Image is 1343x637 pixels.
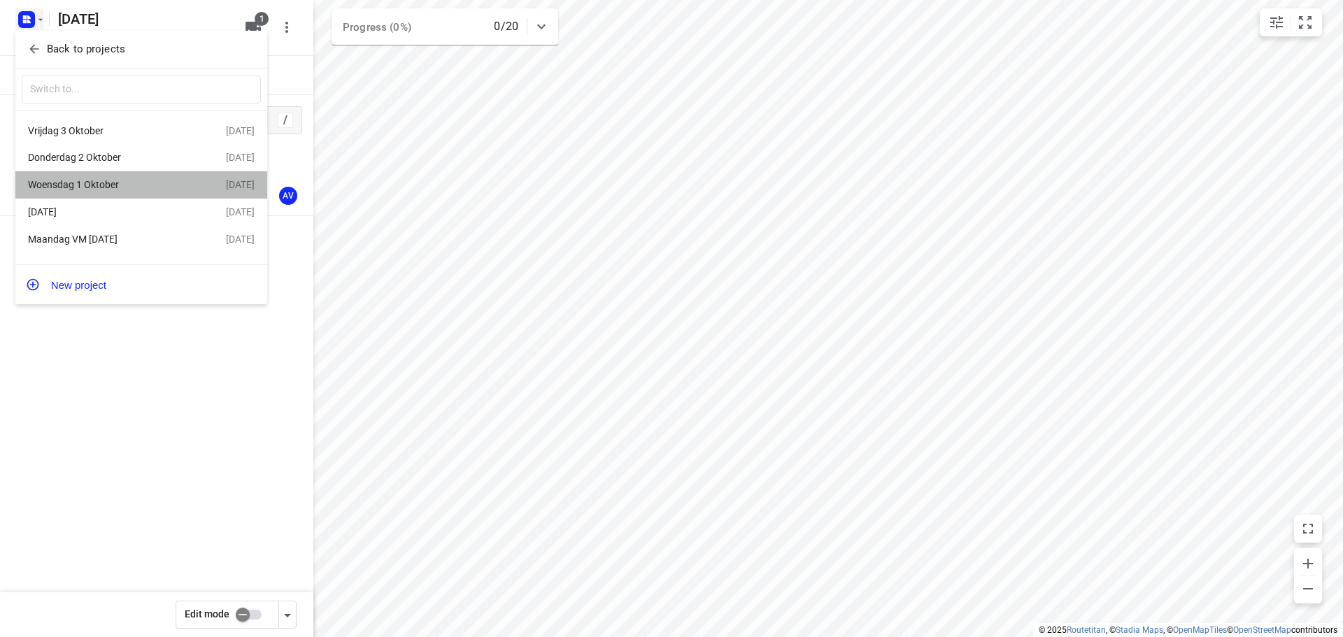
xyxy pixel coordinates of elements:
div: Vrijdag 3 Oktober [28,125,189,136]
div: Vrijdag 3 Oktober[DATE] [15,117,267,144]
div: Donderdag 2 Oktober[DATE] [15,144,267,171]
div: Woensdag 1 Oktober[DATE] [15,171,267,199]
div: Maandag VM [DATE][DATE] [15,226,267,253]
div: [DATE] [226,125,255,136]
div: [DATE] [28,206,189,217]
input: Switch to... [22,76,261,104]
div: [DATE][DATE] [15,199,267,226]
div: [DATE] [226,179,255,190]
button: New project [15,271,267,299]
p: Back to projects [47,41,125,57]
div: [DATE] [226,234,255,245]
div: Maandag VM [DATE] [28,234,189,245]
div: Donderdag 2 Oktober [28,152,189,163]
div: Woensdag 1 Oktober [28,179,189,190]
button: Back to projects [22,38,261,61]
div: [DATE] [226,206,255,217]
div: [DATE] [226,152,255,163]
